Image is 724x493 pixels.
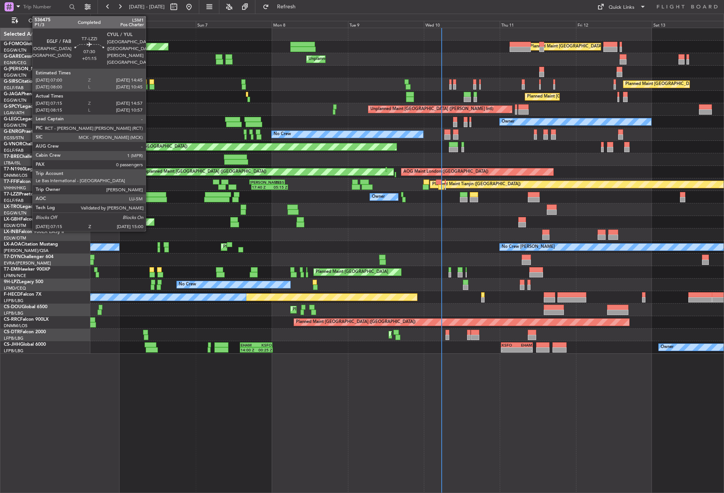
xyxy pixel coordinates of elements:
a: [PERSON_NAME]/QSA [4,248,49,254]
span: Refresh [271,4,302,9]
span: G-FOMO [4,42,23,46]
div: KSFO [502,343,517,347]
div: [DATE] [92,15,105,22]
a: G-[PERSON_NAME]Cessna Citation XLS [4,67,88,71]
span: T7-FFI [4,180,17,184]
input: Trip Number [23,1,67,13]
a: EVRA/[PERSON_NAME] [4,260,51,266]
div: Planned Maint Mugla ([GEOGRAPHIC_DATA]) [391,329,479,340]
a: CS-DOUGlobal 6500 [4,305,47,309]
div: Thu 11 [500,21,576,28]
a: T7-N1960Legacy 650 [4,167,49,172]
a: LFPB/LBG [4,298,24,304]
span: G-[PERSON_NAME] [4,67,46,71]
a: DNMM/LOS [4,173,27,178]
div: No Crew [179,279,196,290]
span: CS-JHH [4,342,20,347]
a: EGGW/LTN [4,72,27,78]
div: Planned Maint [GEOGRAPHIC_DATA] ([GEOGRAPHIC_DATA]) [223,241,343,253]
a: DNMM/LOS [4,323,27,329]
div: Owner [661,342,674,353]
div: Wed 10 [424,21,500,28]
div: Unplanned Maint [GEOGRAPHIC_DATA] ([PERSON_NAME] Intl) [370,104,493,115]
div: 05:15 Z [270,185,288,189]
span: 9H-LPZ [4,280,19,284]
div: ZSSS [267,180,284,184]
div: Unplanned Maint [GEOGRAPHIC_DATA] ([GEOGRAPHIC_DATA]) [142,166,266,178]
span: T7-DYN [4,255,21,259]
div: EHAM [517,343,532,347]
div: 14:00 Z [241,348,257,352]
div: 00:25 Z [256,348,272,352]
a: G-ENRGPraetor 600 [4,129,47,134]
div: Planned Maint [GEOGRAPHIC_DATA] ([GEOGRAPHIC_DATA]) [527,91,647,102]
a: EGSS/STN [4,135,24,141]
span: LX-TRO [4,205,20,209]
span: LX-AOA [4,242,21,247]
a: G-LEGCLegacy 600 [4,117,44,121]
div: Planned Maint [GEOGRAPHIC_DATA] ([GEOGRAPHIC_DATA]) [68,141,187,153]
a: CS-JHHGlobal 6000 [4,342,46,347]
a: T7-FFIFalcon 7X [4,180,38,184]
a: G-JAGAPhenom 300 [4,92,48,96]
div: Owner [502,116,515,128]
a: EGLF/FAB [4,85,24,91]
div: Unplanned Maint [PERSON_NAME] [308,54,377,65]
span: G-SPCY [4,104,20,109]
div: No Crew [274,129,291,140]
span: G-ENRG [4,129,22,134]
button: Refresh [259,1,305,13]
a: G-VNORChallenger 650 [4,142,55,146]
a: LFPB/LBG [4,310,24,316]
div: - [517,348,532,352]
span: Only With Activity [20,18,80,24]
div: Planned Maint [GEOGRAPHIC_DATA] ([GEOGRAPHIC_DATA]) [293,304,412,315]
button: Only With Activity [8,15,82,27]
div: [PERSON_NAME] [250,180,267,184]
div: EHAM [241,343,256,347]
a: T7-BREChallenger 604 [4,154,52,159]
a: F-HECDFalcon 7X [4,292,41,297]
div: Mon 8 [272,21,348,28]
div: No Crew [PERSON_NAME] [502,241,555,253]
a: LFMN/NCE [4,273,26,279]
div: Planned Maint [GEOGRAPHIC_DATA] ([GEOGRAPHIC_DATA]) [296,317,416,328]
div: AOG Maint London ([GEOGRAPHIC_DATA]) [403,166,488,178]
span: G-JAGA [4,92,21,96]
a: EDLW/DTM [4,235,26,241]
span: G-SIRS [4,79,18,84]
a: G-SIRSCitation Excel [4,79,47,84]
a: LX-AOACitation Mustang [4,242,58,247]
a: CS-RRCFalcon 900LX [4,317,49,322]
div: Sat 6 [120,21,195,28]
a: T7-DYNChallenger 604 [4,255,54,259]
a: G-SPCYLegacy 650 [4,104,44,109]
div: Planned Maint [GEOGRAPHIC_DATA] ([GEOGRAPHIC_DATA]) [530,41,650,52]
span: CS-RRC [4,317,20,322]
button: Quick Links [593,1,650,13]
span: G-LEGC [4,117,20,121]
span: CS-DTR [4,330,20,334]
a: EGNR/CEG [4,60,27,66]
a: G-GARECessna Citation XLS+ [4,54,66,59]
a: EGGW/LTN [4,98,27,103]
div: KSFO [256,343,272,347]
a: LTBA/ISL [4,160,21,166]
div: Planned Maint [GEOGRAPHIC_DATA] [316,266,388,278]
a: LFPB/LBG [4,335,24,341]
span: T7-LZZI [4,192,19,197]
span: LX-GBH [4,217,20,222]
div: Sun 7 [196,21,272,28]
a: LFPB/LBG [4,348,24,354]
div: Fri 12 [576,21,652,28]
a: LX-TROLegacy 650 [4,205,44,209]
a: EGLF/FAB [4,148,24,153]
span: F-HECD [4,292,20,297]
a: LX-GBHFalcon 7X [4,217,41,222]
a: EGGW/LTN [4,47,27,53]
span: T7-BRE [4,154,19,159]
a: LFMD/CEQ [4,285,26,291]
span: T7-N1960 [4,167,25,172]
span: G-VNOR [4,142,22,146]
a: G-FOMOGlobal 6000 [4,42,49,46]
